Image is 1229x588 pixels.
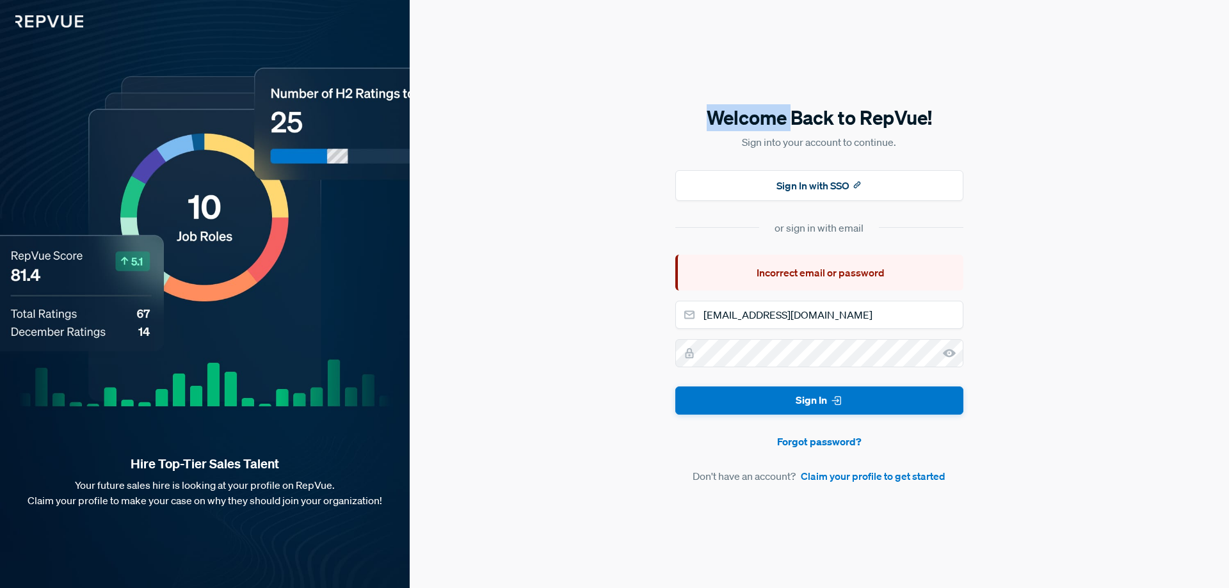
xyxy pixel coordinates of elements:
a: Forgot password? [675,434,963,449]
strong: Hire Top-Tier Sales Talent [20,456,389,472]
button: Sign In with SSO [675,170,963,201]
p: Your future sales hire is looking at your profile on RepVue. Claim your profile to make your case... [20,477,389,508]
p: Sign into your account to continue. [675,134,963,150]
div: or sign in with email [775,220,864,235]
input: Email address [675,301,963,329]
h5: Welcome Back to RepVue! [675,104,963,131]
a: Claim your profile to get started [801,468,945,484]
div: Incorrect email or password [675,255,963,290]
button: Sign In [675,386,963,415]
article: Don't have an account? [675,468,963,484]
